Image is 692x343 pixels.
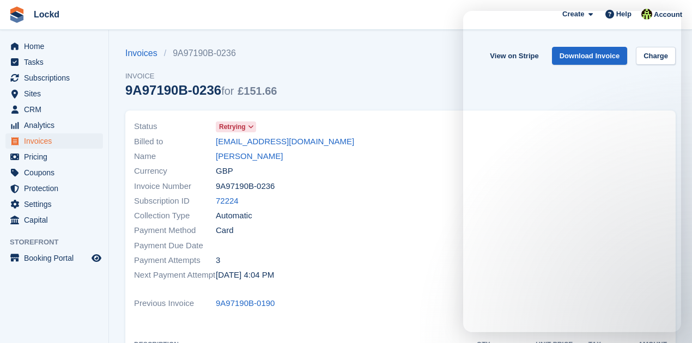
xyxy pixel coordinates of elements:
[24,86,89,101] span: Sites
[216,195,239,207] a: 72224
[24,197,89,212] span: Settings
[29,5,64,23] a: Lockd
[216,136,354,148] a: [EMAIL_ADDRESS][DOMAIN_NAME]
[24,181,89,196] span: Protection
[5,197,103,212] a: menu
[5,181,103,196] a: menu
[24,54,89,70] span: Tasks
[616,9,632,20] span: Help
[10,237,108,248] span: Storefront
[24,70,89,85] span: Subscriptions
[125,83,277,97] div: 9A97190B-0236
[219,122,246,132] span: Retrying
[134,254,216,267] span: Payment Attempts
[238,85,277,97] span: £151.66
[5,86,103,101] a: menu
[5,70,103,85] a: menu
[216,254,220,267] span: 3
[125,47,277,60] nav: breadcrumbs
[9,7,25,23] img: stora-icon-8386f47178a22dfd0bd8f6a31ec36ba5ce8667c1dd55bd0f319d3a0aa187defe.svg
[5,39,103,54] a: menu
[216,120,256,133] a: Retrying
[216,150,283,163] a: [PERSON_NAME]
[5,102,103,117] a: menu
[24,212,89,228] span: Capital
[5,212,103,228] a: menu
[216,297,275,310] a: 9A97190B-0190
[5,149,103,164] a: menu
[24,149,89,164] span: Pricing
[463,11,681,332] iframe: Intercom live chat
[24,39,89,54] span: Home
[134,180,216,193] span: Invoice Number
[125,47,164,60] a: Invoices
[134,297,216,310] span: Previous Invoice
[134,120,216,133] span: Status
[216,224,234,237] span: Card
[5,165,103,180] a: menu
[654,9,682,20] span: Account
[5,133,103,149] a: menu
[24,102,89,117] span: CRM
[5,250,103,266] a: menu
[90,252,103,265] a: Preview store
[216,269,274,281] time: 2025-08-22 15:04:07 UTC
[216,180,275,193] span: 9A97190B-0236
[641,9,652,20] img: Jamie Budding
[134,165,216,177] span: Currency
[134,269,216,281] span: Next Payment Attempt
[125,71,277,82] span: Invoice
[134,224,216,237] span: Payment Method
[5,54,103,70] a: menu
[134,136,216,148] span: Billed to
[24,165,89,180] span: Coupons
[24,250,89,266] span: Booking Portal
[216,210,252,222] span: Automatic
[562,9,584,20] span: Create
[24,118,89,133] span: Analytics
[221,85,234,97] span: for
[134,210,216,222] span: Collection Type
[5,118,103,133] a: menu
[24,133,89,149] span: Invoices
[134,195,216,207] span: Subscription ID
[134,150,216,163] span: Name
[216,165,233,177] span: GBP
[134,240,216,252] span: Payment Due Date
